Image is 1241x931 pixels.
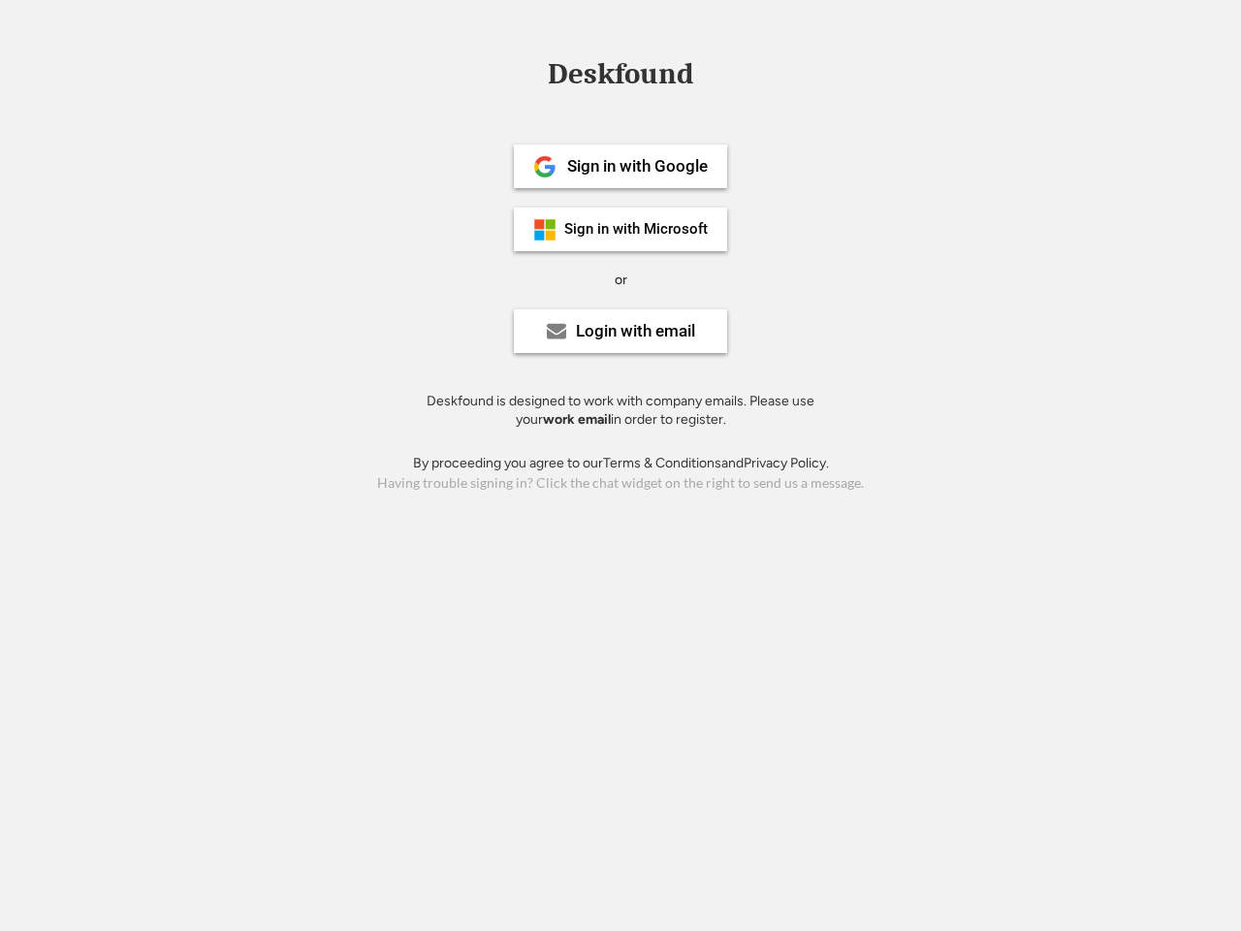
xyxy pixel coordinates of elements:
div: Sign in with Google [567,158,708,175]
div: or [615,271,627,290]
div: Deskfound [538,59,703,89]
div: Sign in with Microsoft [564,222,708,237]
div: Login with email [576,323,695,339]
a: Privacy Policy. [744,455,829,471]
div: By proceeding you agree to our and [413,454,829,473]
strong: work email [543,411,611,428]
div: Deskfound is designed to work with company emails. Please use your in order to register. [402,392,839,430]
a: Terms & Conditions [603,455,721,471]
img: ms-symbollockup_mssymbol_19.png [533,218,557,241]
img: 1024px-Google__G__Logo.svg.png [533,155,557,178]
